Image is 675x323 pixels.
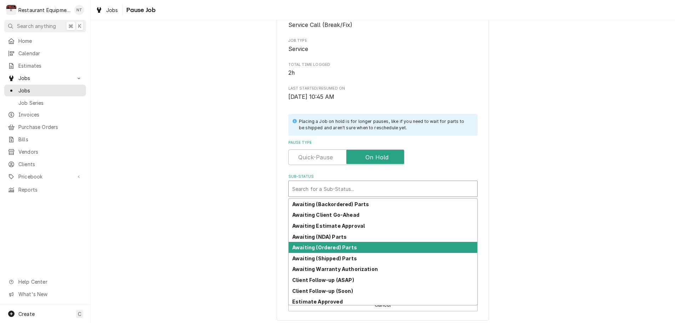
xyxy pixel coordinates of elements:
[288,62,478,68] span: Total Time Logged
[292,277,354,283] strong: Client Follow-up (ASAP)
[288,62,478,77] div: Total Time Logged
[4,276,86,288] a: Go to Help Center
[74,5,84,15] div: NT
[288,140,478,146] label: Pause Type
[78,22,81,30] span: K
[4,35,86,47] a: Home
[288,38,478,44] span: Job Type
[288,69,478,77] span: Total Time Logged
[4,97,86,109] a: Job Series
[18,290,82,298] span: What's New
[4,184,86,195] a: Reports
[292,255,357,261] strong: Awaiting (Shipped) Parts
[6,5,16,15] div: R
[288,46,308,52] span: Service
[68,22,73,30] span: ⌘
[288,22,353,28] span: Service Call (Break/Fix)
[288,86,478,91] span: Last Started/Resumed On
[74,5,84,15] div: Nick Tussey's Avatar
[18,123,82,131] span: Purchase Orders
[288,298,478,311] button: Cancel
[18,37,82,45] span: Home
[4,288,86,300] a: Go to What's New
[288,140,478,165] div: Pause Type
[4,72,86,84] a: Go to Jobs
[4,47,86,59] a: Calendar
[288,174,478,197] div: Sub-Status
[18,74,72,82] span: Jobs
[292,299,343,305] strong: Estimate Approved
[292,234,347,240] strong: Awaiting (NDA) Parts
[18,50,82,57] span: Calendar
[288,174,478,180] label: Sub-Status
[4,158,86,170] a: Clients
[288,93,478,101] span: Last Started/Resumed On
[18,99,82,107] span: Job Series
[18,62,82,69] span: Estimates
[18,311,35,317] span: Create
[18,6,70,14] div: Restaurant Equipment Diagnostics
[18,87,82,94] span: Jobs
[292,223,365,229] strong: Awaiting Estimate Approval
[288,69,295,76] span: 2h
[288,21,478,29] span: Service Type
[292,266,378,272] strong: Awaiting Warranty Authorization
[6,5,16,15] div: Restaurant Equipment Diagnostics's Avatar
[124,5,156,15] span: Pause Job
[288,45,478,53] span: Job Type
[4,121,86,133] a: Purchase Orders
[299,118,471,131] div: Placing a Job on hold is for longer pauses, like if you need to wait for parts to be shipped and ...
[18,148,82,155] span: Vendors
[18,111,82,118] span: Invoices
[288,14,478,29] div: Service Type
[18,136,82,143] span: Bills
[78,310,81,318] span: C
[4,109,86,120] a: Invoices
[17,22,56,30] span: Search anything
[292,212,359,218] strong: Awaiting Client Go-Ahead
[18,278,82,285] span: Help Center
[4,171,86,182] a: Go to Pricebook
[18,160,82,168] span: Clients
[4,134,86,145] a: Bills
[4,85,86,96] a: Jobs
[292,244,357,250] strong: Awaiting (Ordered) Parts
[4,20,86,32] button: Search anything⌘K
[288,93,334,100] span: [DATE] 10:45 AM
[4,146,86,158] a: Vendors
[106,6,118,14] span: Jobs
[18,173,72,180] span: Pricebook
[93,4,121,16] a: Jobs
[4,60,86,72] a: Estimates
[292,288,353,294] strong: Client Follow-up (Soon)
[288,86,478,101] div: Last Started/Resumed On
[288,38,478,53] div: Job Type
[18,186,82,193] span: Reports
[292,201,369,207] strong: Awaiting (Backordered) Parts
